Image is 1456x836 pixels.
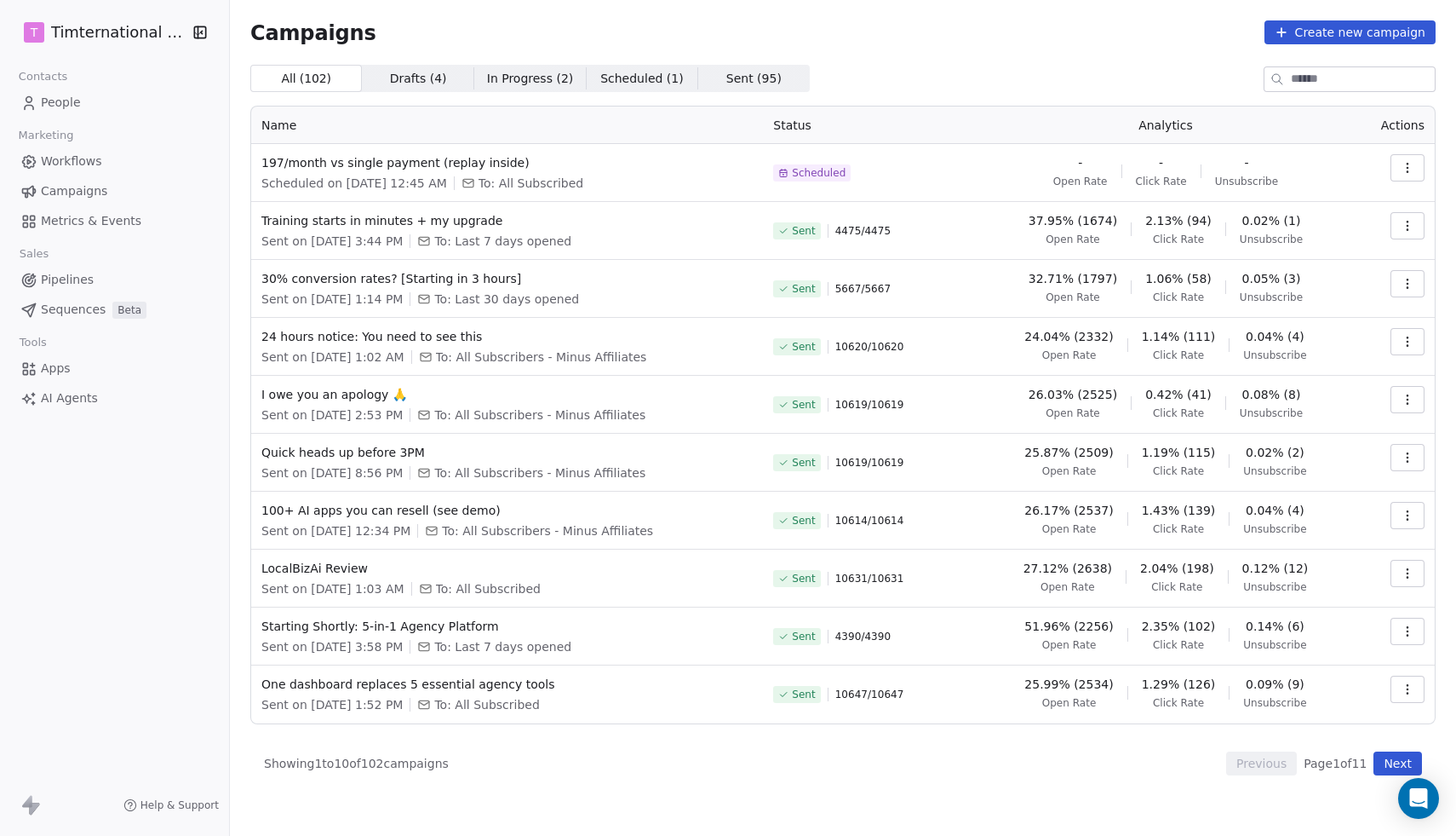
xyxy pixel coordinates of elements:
th: Status [763,107,976,144]
span: To: All Subscribed [436,580,541,597]
span: AI Agents [41,389,98,407]
span: Click Rate [1153,406,1204,420]
span: LocalBizAi Review [261,560,753,577]
span: Drafts ( 4 ) [390,70,447,88]
span: One dashboard replaces 5 essential agency tools [261,676,753,693]
span: Click Rate [1136,175,1187,188]
a: Apps [14,355,215,383]
span: Contacts [11,64,75,89]
span: 0.02% (2) [1246,444,1304,461]
span: Open Rate [1042,638,1097,652]
span: Timternational B.V. [51,21,187,43]
span: 32.71% (1797) [1029,270,1117,287]
a: Pipelines [14,266,215,294]
span: Metrics & Events [41,212,141,230]
span: Tools [12,330,54,355]
span: Sent [792,282,815,296]
span: 197/month vs single payment (replay inside) [261,154,753,171]
span: Sequences [41,301,106,319]
a: Campaigns [14,177,215,205]
span: Sales [12,241,56,267]
span: Click Rate [1153,233,1204,246]
span: Sent on [DATE] 3:44 PM [261,233,403,250]
span: Click Rate [1151,580,1202,594]
span: Open Rate [1046,406,1100,420]
span: Workflows [41,153,102,170]
span: To: All Subscribers - Minus Affiliates [436,349,647,366]
span: Open Rate [1046,233,1100,246]
a: Metrics & Events [14,207,215,235]
span: To: All Subscribers - Minus Affiliates [442,522,653,539]
span: Open Rate [1053,175,1108,188]
span: Click Rate [1153,464,1204,478]
span: 1.29% (126) [1142,676,1216,693]
span: Campaigns [250,20,376,44]
span: To: Last 7 days opened [434,638,571,655]
span: 37.95% (1674) [1029,212,1117,229]
span: 30% conversion rates? [Starting in 3 hours] [261,270,753,287]
button: TTimternational B.V. [20,18,181,47]
span: Starting Shortly: 5-in-1 Agency Platform [261,618,753,635]
span: 25.87% (2509) [1024,444,1113,461]
span: Click Rate [1153,638,1204,652]
span: Click Rate [1153,291,1204,304]
span: Unsubscribe [1243,580,1306,594]
span: Unsubscribe [1243,696,1306,710]
span: 5667 / 5667 [835,282,891,296]
span: 1.19% (115) [1142,444,1216,461]
span: 0.04% (4) [1246,328,1304,345]
span: 10619 / 10619 [835,398,904,412]
span: Open Rate [1042,349,1097,362]
span: Sent [792,398,815,412]
span: 24.04% (2332) [1024,328,1113,345]
span: 100+ AI apps you can resell (see demo) [261,502,753,519]
span: I owe you an apology 🙏 [261,386,753,403]
span: Showing 1 to 10 of 102 campaigns [264,755,449,772]
span: 2.35% (102) [1142,618,1216,635]
span: Open Rate [1042,696,1097,710]
span: Sent ( 95 ) [726,70,782,88]
span: Unsubscribe [1243,349,1306,362]
span: 1.43% (139) [1142,502,1216,519]
span: Scheduled [792,166,846,180]
span: Marketing [11,123,81,148]
span: 0.42% (41) [1145,386,1212,403]
span: 0.14% (6) [1246,618,1304,635]
span: 10647 / 10647 [835,688,904,701]
span: Sent on [DATE] 8:56 PM [261,464,403,481]
span: Sent [792,456,815,470]
span: Sent [792,514,815,528]
span: Page 1 of 11 [1304,755,1367,772]
a: People [14,89,215,117]
a: Workflows [14,147,215,176]
button: Previous [1226,752,1297,775]
span: Campaigns [41,182,107,200]
span: Training starts in minutes + my upgrade [261,212,753,229]
span: 4475 / 4475 [835,224,891,238]
span: Sent on [DATE] 1:14 PM [261,291,403,308]
span: 25.99% (2534) [1024,676,1113,693]
span: People [41,94,81,112]
span: Unsubscribe [1243,464,1306,478]
span: Sent [792,572,815,585]
span: Beta [112,302,146,319]
span: Open Rate [1040,580,1095,594]
a: AI Agents [14,384,215,412]
span: Unsubscribe [1240,291,1303,304]
span: 26.03% (2525) [1029,386,1117,403]
span: To: All Subscribers - Minus Affiliates [434,464,645,481]
span: In Progress ( 2 ) [487,70,574,88]
span: Pipelines [41,271,94,289]
span: - [1244,154,1248,171]
span: Sent on [DATE] 12:34 PM [261,522,410,539]
span: 10631 / 10631 [835,572,904,585]
span: Sent on [DATE] 1:02 AM [261,349,404,366]
button: Next [1373,752,1422,775]
span: 51.96% (2256) [1024,618,1113,635]
span: To: All Subscribed [479,175,583,192]
a: SequencesBeta [14,296,215,324]
span: 2.13% (94) [1145,212,1212,229]
span: T [31,24,38,41]
span: Unsubscribe [1243,522,1306,536]
span: To: All Subscribed [434,696,539,713]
